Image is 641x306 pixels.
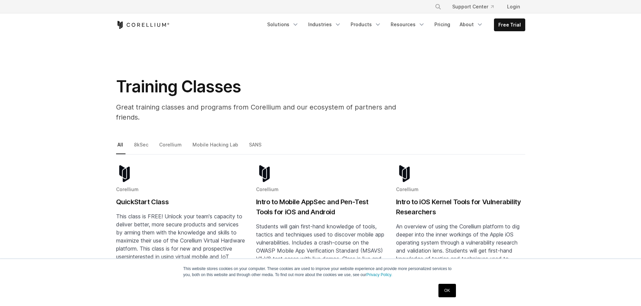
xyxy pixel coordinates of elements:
span: Corellium [396,186,419,192]
a: About [456,18,487,31]
a: Corellium [158,140,184,155]
a: Free Trial [494,19,525,31]
span: interested in using virtual mobile and IoT devices for their security, R&D, testing, and teaching... [116,253,229,276]
span: This class is FREE! Unlock your team's capacity to deliver better, more secure products and servi... [116,213,245,260]
a: Corellium Home [116,21,170,29]
a: Login [502,1,525,13]
img: corellium-logo-icon-dark [256,165,273,182]
a: OK [438,284,456,297]
a: Solutions [263,18,303,31]
h1: Training Classes [116,77,419,97]
span: Corellium [116,186,139,192]
a: Pricing [430,18,454,31]
p: Great training classes and programs from Corellium and our ecosystem of partners and friends. [116,102,419,122]
div: Navigation Menu [427,1,525,13]
p: This website stores cookies on your computer. These cookies are used to improve your website expe... [183,266,458,278]
a: Resources [387,18,429,31]
span: Corellium [256,186,279,192]
a: Privacy Policy. [366,272,392,277]
div: Navigation Menu [263,18,525,31]
img: corellium-logo-icon-dark [396,165,413,182]
a: Support Center [447,1,499,13]
h2: Intro to Mobile AppSec and Pen-Test Tools for iOS and Android [256,197,385,217]
h2: QuickStart Class [116,197,245,207]
a: 8kSec [133,140,151,155]
span: An overview of using the Corellium platform to dig deeper into the inner workings of the Apple iO... [396,223,520,286]
a: SANS [248,140,264,155]
a: All [116,140,126,155]
a: Industries [304,18,345,31]
h2: Intro to iOS Kernel Tools for Vulnerability Researchers [396,197,525,217]
img: corellium-logo-icon-dark [116,165,133,182]
a: Mobile Hacking Lab [191,140,241,155]
span: Students will gain first-hand knowledge of tools, tactics and techniques used to discover mobile ... [256,223,384,278]
a: Products [347,18,385,31]
button: Search [432,1,444,13]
